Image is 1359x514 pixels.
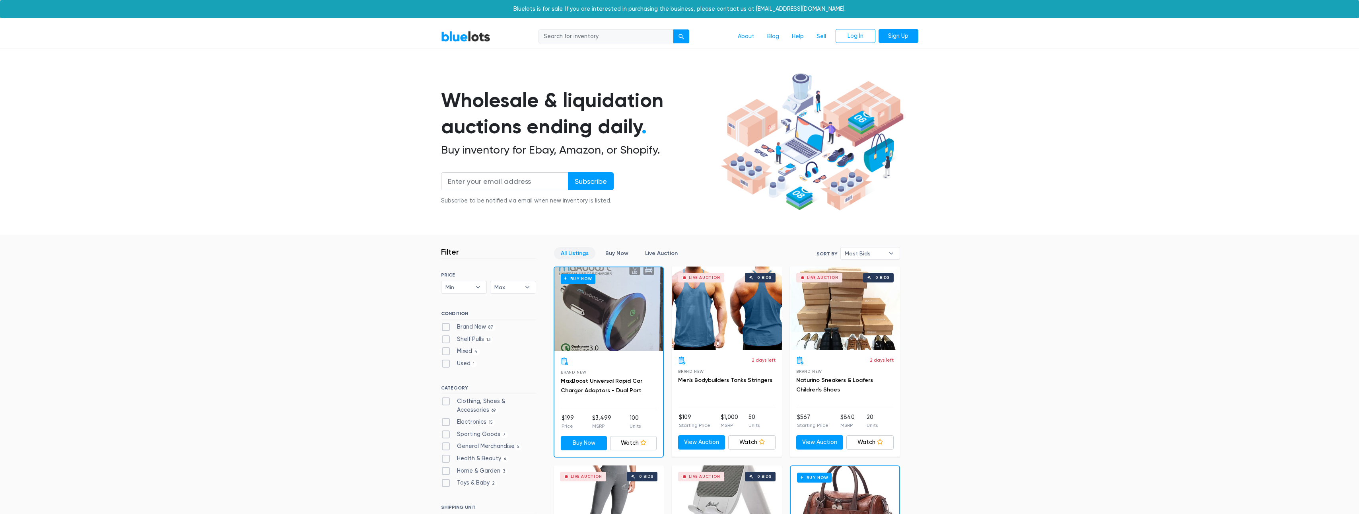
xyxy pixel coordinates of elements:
span: 3 [500,468,508,475]
a: About [731,29,761,44]
span: 13 [484,337,493,343]
h6: CONDITION [441,311,536,319]
a: Naturino Sneakers & Loafers Children's Shoes [796,377,873,393]
a: Watch [846,435,894,450]
a: All Listings [554,247,595,259]
label: Home & Garden [441,467,508,475]
span: . [642,115,647,138]
span: Most Bids [845,247,885,259]
a: Live Auction 0 bids [790,267,900,350]
span: 87 [486,324,496,331]
p: MSRP [592,422,611,430]
a: Buy Now [561,436,607,450]
li: $1,000 [721,413,738,429]
span: 5 [515,444,522,450]
h1: Wholesale & liquidation auctions ending daily [441,87,718,140]
div: Live Auction [807,276,838,280]
a: Men's Bodybuilders Tanks Stringers [678,377,772,384]
div: Subscribe to be notified via email when new inventory is listed. [441,197,614,205]
span: 7 [500,432,508,438]
li: $840 [840,413,855,429]
div: Live Auction [571,475,602,479]
div: 0 bids [875,276,890,280]
div: Live Auction [689,276,720,280]
p: Units [867,422,878,429]
li: 50 [749,413,760,429]
a: Buy Now [554,267,663,351]
label: Brand New [441,323,496,331]
div: 0 bids [757,276,772,280]
li: 100 [630,414,641,430]
a: BlueLots [441,31,490,42]
span: 69 [489,407,498,414]
label: Used [441,359,477,368]
p: Price [562,422,574,430]
label: Sporting Goods [441,430,508,439]
h6: SHIPPING UNIT [441,504,536,513]
input: Subscribe [568,172,614,190]
a: Log In [836,29,875,43]
a: View Auction [678,435,725,450]
li: $3,499 [592,414,611,430]
h3: Filter [441,247,459,257]
label: Toys & Baby [441,479,498,487]
label: Health & Beauty [441,454,509,463]
p: 2 days left [870,356,894,364]
a: MaxBoost Universal Rapid Car Charger Adaptors - Dual Port [561,378,642,394]
input: Search for inventory [539,29,674,44]
img: hero-ee84e7d0318cb26816c560f6b4441b76977f77a177738b4e94f68c95b2b83dbb.png [718,70,906,214]
h6: PRICE [441,272,536,278]
div: Live Auction [689,475,720,479]
b: ▾ [883,247,900,259]
label: Sort By [817,250,837,257]
li: $109 [679,413,710,429]
h2: Buy inventory for Ebay, Amazon, or Shopify. [441,143,718,157]
span: Min [445,281,472,293]
li: $567 [797,413,828,429]
span: Brand New [796,369,822,374]
li: $199 [562,414,574,430]
a: Blog [761,29,785,44]
p: Starting Price [679,422,710,429]
p: MSRP [721,422,738,429]
a: Help [785,29,810,44]
h6: Buy Now [797,473,832,483]
label: Shelf Pulls [441,335,493,344]
p: Units [749,422,760,429]
p: 2 days left [752,356,776,364]
span: Max [494,281,521,293]
span: 15 [486,419,496,426]
label: Mixed [441,347,480,356]
span: 4 [472,349,480,355]
label: General Merchandise [441,442,522,451]
a: Sell [810,29,832,44]
span: Brand New [561,370,587,374]
a: Watch [610,436,657,450]
li: 20 [867,413,878,429]
input: Enter your email address [441,172,568,190]
p: Starting Price [797,422,828,429]
label: Electronics [441,418,496,426]
label: Clothing, Shoes & Accessories [441,397,536,414]
div: 0 bids [757,475,772,479]
h6: CATEGORY [441,385,536,394]
p: MSRP [840,422,855,429]
a: Watch [728,435,776,450]
a: Live Auction 0 bids [672,267,782,350]
p: Units [630,422,641,430]
a: Buy Now [599,247,635,259]
span: 2 [490,481,498,487]
a: Sign Up [879,29,918,43]
span: Brand New [678,369,704,374]
span: 4 [501,456,509,462]
b: ▾ [519,281,536,293]
h6: Buy Now [561,274,595,284]
b: ▾ [470,281,486,293]
a: View Auction [796,435,844,450]
span: 1 [470,361,477,367]
a: Live Auction [638,247,684,259]
div: 0 bids [639,475,653,479]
